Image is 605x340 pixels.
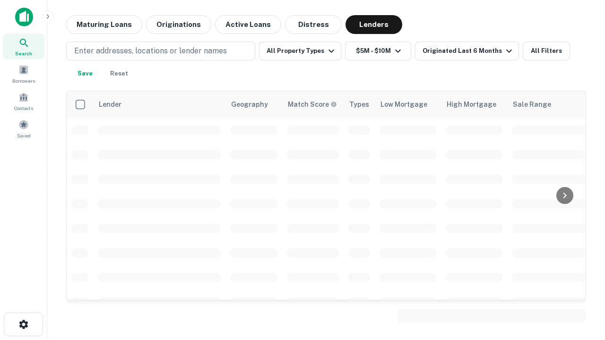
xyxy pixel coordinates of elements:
button: Save your search to get updates of matches that match your search criteria. [70,64,100,83]
div: Lender [99,99,121,110]
div: Sale Range [513,99,551,110]
button: Enter addresses, locations or lender names [66,42,255,60]
div: Types [349,99,369,110]
button: Originations [146,15,211,34]
button: All Filters [523,42,570,60]
button: Maturing Loans [66,15,142,34]
div: High Mortgage [447,99,496,110]
button: Lenders [346,15,402,34]
span: Search [15,50,32,57]
th: High Mortgage [441,91,507,118]
button: All Property Types [259,42,341,60]
img: capitalize-icon.png [15,8,33,26]
a: Borrowers [3,61,44,86]
span: Saved [17,132,31,139]
button: Originated Last 6 Months [415,42,519,60]
div: Geography [231,99,268,110]
a: Contacts [3,88,44,114]
div: Low Mortgage [380,99,427,110]
th: Low Mortgage [375,91,441,118]
a: Saved [3,116,44,141]
th: Types [344,91,375,118]
span: Borrowers [12,77,35,85]
button: Reset [104,64,134,83]
a: Search [3,34,44,59]
p: Enter addresses, locations or lender names [74,45,227,57]
th: Lender [93,91,225,118]
span: Contacts [14,104,33,112]
th: Geography [225,91,282,118]
div: Originated Last 6 Months [423,45,515,57]
button: Distress [285,15,342,34]
th: Capitalize uses an advanced AI algorithm to match your search with the best lender. The match sco... [282,91,344,118]
th: Sale Range [507,91,592,118]
div: Capitalize uses an advanced AI algorithm to match your search with the best lender. The match sco... [288,99,337,110]
button: Active Loans [215,15,281,34]
button: $5M - $10M [345,42,411,60]
h6: Match Score [288,99,335,110]
iframe: Chat Widget [558,234,605,280]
